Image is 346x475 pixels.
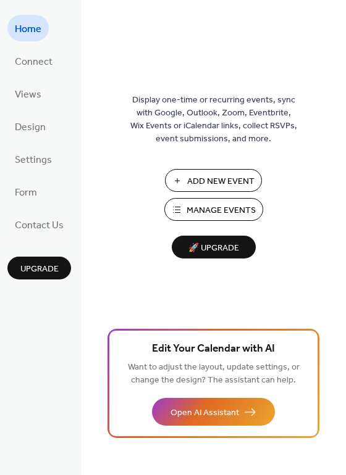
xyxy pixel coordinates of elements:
[172,236,256,258] button: 🚀 Upgrade
[15,216,64,235] span: Contact Us
[7,113,53,139] a: Design
[7,178,44,205] a: Form
[7,47,60,74] a: Connect
[187,175,255,188] span: Add New Event
[187,204,256,217] span: Manage Events
[152,341,275,358] span: Edit Your Calendar with AI
[15,20,41,39] span: Home
[15,151,52,170] span: Settings
[7,15,49,41] a: Home
[7,211,71,238] a: Contact Us
[179,240,248,257] span: 🚀 Upgrade
[7,146,59,172] a: Settings
[171,407,239,419] span: Open AI Assistant
[130,94,297,146] span: Display one-time or recurring events, sync with Google, Outlook, Zoom, Eventbrite, Wix Events or ...
[15,118,46,137] span: Design
[152,398,275,426] button: Open AI Assistant
[7,257,71,279] button: Upgrade
[15,183,37,202] span: Form
[15,52,53,72] span: Connect
[165,169,262,192] button: Add New Event
[15,85,41,104] span: Views
[128,359,300,389] span: Want to adjust the layout, update settings, or change the design? The assistant can help.
[20,263,59,276] span: Upgrade
[164,198,263,221] button: Manage Events
[7,80,49,107] a: Views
